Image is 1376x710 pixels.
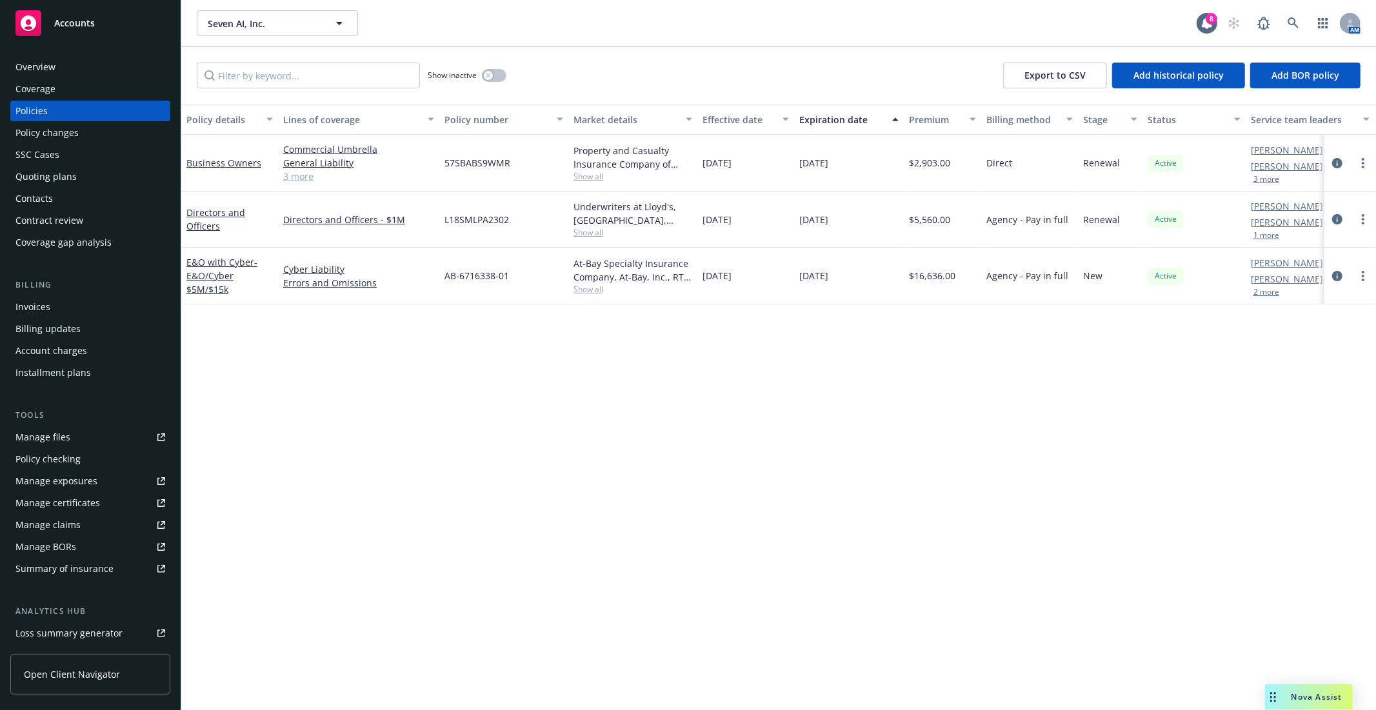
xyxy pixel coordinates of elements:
div: Quoting plans [15,166,77,187]
a: circleInformation [1330,155,1345,171]
div: Expiration date [799,113,884,126]
div: Analytics hub [10,605,170,618]
a: Overview [10,57,170,77]
button: Lines of coverage [278,104,439,135]
span: Active [1153,270,1179,282]
span: - E&O/Cyber $5M/$15k [186,256,257,295]
span: Export to CSV [1024,69,1086,81]
div: Installment plans [15,362,91,383]
div: Stage [1083,113,1123,126]
span: $16,636.00 [909,269,955,282]
div: Policy number [444,113,549,126]
span: Direct [986,156,1012,170]
a: Commercial Umbrella [283,143,434,156]
button: Policy details [181,104,278,135]
div: Summary of insurance [15,558,114,579]
span: L18SMLPA2302 [444,213,509,226]
a: E&O with Cyber [186,256,257,295]
button: Nova Assist [1265,684,1353,710]
span: Renewal [1083,156,1120,170]
div: Coverage [15,79,55,99]
a: Billing updates [10,319,170,339]
div: Lines of coverage [283,113,420,126]
a: Policy checking [10,449,170,469]
a: Manage exposures [10,471,170,491]
span: Add BOR policy [1271,69,1339,81]
a: Manage BORs [10,537,170,557]
a: Summary of insurance [10,558,170,579]
a: Coverage [10,79,170,99]
a: [PERSON_NAME] [1251,256,1323,270]
span: Seven AI, Inc. [208,17,319,30]
a: Errors and Omissions [283,276,434,290]
a: circleInformation [1330,212,1345,227]
button: Effective date [697,104,794,135]
a: Manage files [10,427,170,448]
div: Policies [15,101,48,121]
div: Contract review [15,210,83,231]
div: Account charges [15,340,87,361]
button: Add historical policy [1112,63,1245,88]
div: Invoices [15,297,50,317]
button: Service team leaders [1246,104,1375,135]
button: Billing method [981,104,1078,135]
div: Loss summary generator [15,623,123,644]
span: Active [1153,213,1179,225]
div: Drag to move [1265,684,1281,710]
div: Service team leaders [1251,113,1355,126]
div: Effective date [703,113,775,126]
a: Directors and Officers [186,206,245,232]
a: Policies [10,101,170,121]
span: Nova Assist [1291,691,1342,702]
a: more [1355,212,1371,227]
button: Premium [904,104,981,135]
span: Add historical policy [1133,69,1224,81]
a: Invoices [10,297,170,317]
span: $2,903.00 [909,156,950,170]
button: Stage [1078,104,1142,135]
div: Manage exposures [15,471,97,491]
a: Cyber Liability [283,262,434,276]
a: Business Owners [186,157,261,169]
span: [DATE] [703,269,732,282]
div: SSC Cases [15,144,59,165]
a: more [1355,155,1371,171]
a: [PERSON_NAME] [1251,159,1323,173]
a: Quoting plans [10,166,170,187]
button: Expiration date [794,104,904,135]
a: Manage claims [10,515,170,535]
div: Contacts [15,188,53,209]
a: Account charges [10,340,170,361]
input: Filter by keyword... [197,63,420,88]
div: Policy changes [15,123,79,143]
button: Export to CSV [1003,63,1107,88]
span: Open Client Navigator [24,667,120,681]
div: Coverage gap analysis [15,232,112,253]
a: Installment plans [10,362,170,383]
span: Accounts [54,18,95,28]
a: [PERSON_NAME] [1251,272,1323,286]
span: Renewal [1083,213,1120,226]
div: Manage claims [15,515,81,535]
span: New [1083,269,1102,282]
button: Add BOR policy [1250,63,1361,88]
div: Policy checking [15,449,81,469]
div: Billing method [986,113,1059,126]
span: Agency - Pay in full [986,213,1068,226]
a: Switch app [1310,10,1336,36]
span: Active [1153,157,1179,169]
a: Start snowing [1221,10,1247,36]
a: more [1355,268,1371,284]
a: Accounts [10,5,170,41]
span: Show all [573,171,692,182]
a: General Liability [283,156,434,170]
button: Market details [568,104,697,135]
a: Coverage gap analysis [10,232,170,253]
div: Premium [909,113,962,126]
span: [DATE] [799,213,828,226]
div: 8 [1206,13,1217,25]
button: Seven AI, Inc. [197,10,358,36]
div: Billing [10,279,170,291]
button: Status [1142,104,1246,135]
